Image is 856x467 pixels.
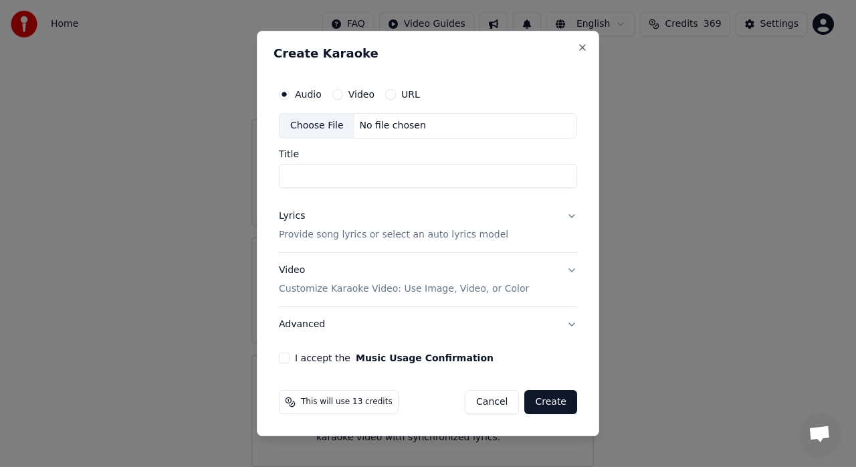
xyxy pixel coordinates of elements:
[279,282,529,296] p: Customize Karaoke Video: Use Image, Video, or Color
[348,90,374,99] label: Video
[524,390,577,414] button: Create
[356,353,494,363] button: I accept the
[354,119,431,132] div: No file chosen
[279,209,305,223] div: Lyrics
[279,307,577,342] button: Advanced
[279,199,577,252] button: LyricsProvide song lyrics or select an auto lyrics model
[295,353,494,363] label: I accept the
[295,90,322,99] label: Audio
[401,90,420,99] label: URL
[279,253,577,306] button: VideoCustomize Karaoke Video: Use Image, Video, or Color
[301,397,393,407] span: This will use 13 credits
[280,114,354,138] div: Choose File
[279,149,577,159] label: Title
[465,390,519,414] button: Cancel
[274,48,582,60] h2: Create Karaoke
[279,264,529,296] div: Video
[279,228,508,242] p: Provide song lyrics or select an auto lyrics model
